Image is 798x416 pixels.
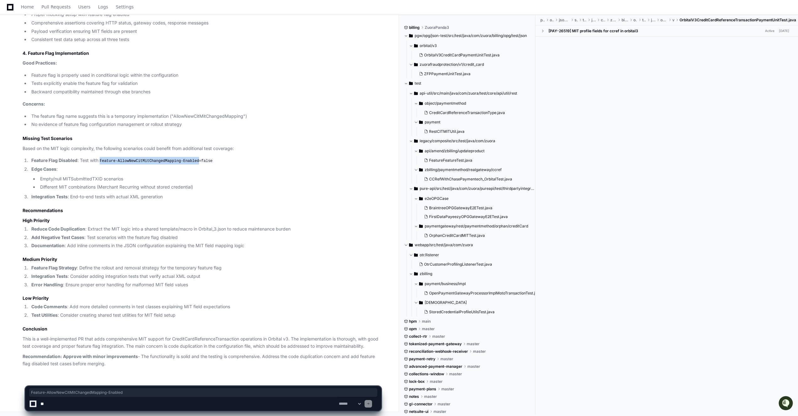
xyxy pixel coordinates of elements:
[425,167,501,172] span: zbilling/paymentmethod/realgateway/ccref
[409,341,462,346] span: tokenized-payment-gateway
[414,42,418,49] svg: Directory
[419,118,423,126] svg: Directory
[23,295,381,301] h3: Low Priority
[31,265,77,270] strong: Feature Flag Strategy
[422,204,532,212] button: BraintreeOPGGatewayE2ETest.java
[409,319,417,324] span: hpm
[420,271,432,276] span: zbilling
[23,335,381,350] p: This is a well-implemented PR that adds comprehensive MIT support for CreditCardReferenceTransact...
[404,31,531,41] button: pgw/opg/json-test/src/test/java/com/zuora/billing/opg/test/json
[425,196,449,201] span: e2eOPGCase
[31,273,68,279] strong: Integration Tests
[116,5,134,9] span: Settings
[38,184,381,191] li: Different MIT combinations (Merchant Recurring without stored credential)
[420,138,495,143] span: legacy/composite/src/test/java/com/zuora
[467,364,480,369] span: master
[422,156,532,165] button: FeatureFeatureTest.java
[642,18,646,23] span: test
[31,166,56,172] strong: Edge Cases
[29,234,381,241] li: : Test scenarios with the feature flag disabled
[429,309,495,315] span: StoredCredentialProfileUtilsTest.java
[409,372,444,377] span: collections-window
[31,312,58,318] strong: Test Utilities
[429,158,472,163] span: FeatureFeatureTest.java
[31,282,63,287] strong: Error Handling
[432,334,445,339] span: master
[31,235,84,240] strong: Add Negative Test Cases
[21,5,34,9] span: Home
[98,158,214,164] code: Feature-AllowNewCitMitChangedMapping-Enabled=false
[601,18,605,23] span: com
[422,231,532,240] button: OrphanCreditCardMITTest.java
[550,18,554,23] span: opg
[31,304,67,309] strong: Code Comments
[6,6,19,19] img: PlayerZero
[414,251,418,259] svg: Directory
[404,240,531,250] button: webapp/src/test/java/com/zuora
[425,224,528,229] span: paymentgateway/rest/paymentmethod/orphan/creditCard
[424,53,500,58] span: OrbitalV3CreditCardPaymentUnitTest.java
[409,326,417,331] span: opm
[778,395,795,412] iframe: Open customer support
[21,53,79,58] div: We're available if you need us!
[473,349,486,354] span: master
[425,300,467,305] span: [DEMOGRAPHIC_DATA]
[422,175,532,184] button: CCRefWithChasePaymentech_OrbitalTest.java
[29,273,381,280] li: : Consider adding integration tests that verify actual XML output
[422,326,435,331] span: master
[6,47,18,58] img: 1756235613930-3d25f9e4-fa56-45dd-b3ad-e072dfbd1548
[414,279,541,289] button: payment/business/impl
[31,194,68,199] strong: Integration Tests
[409,250,536,260] button: otr/listener
[419,299,423,306] svg: Directory
[21,47,103,53] div: Start new chat
[29,312,381,319] li: : Consider creating shared test utilities for MIT field setup
[420,91,517,96] span: api-util/src/main/java/com/zuora/test/core/api/util/rest
[424,71,470,76] span: ZFPPaymentUnitTest.java
[417,70,527,78] button: ZFPPaymentUnitTest.java
[622,18,628,23] span: billing
[31,243,65,248] strong: Documentation
[29,166,381,191] li: :
[414,146,536,156] button: api/amend/zbilling/updateproduct
[29,88,381,96] li: Backward compatibility maintained through else branches
[540,18,545,23] span: pgw
[29,28,381,35] li: Payload verification ensuring MIT fields are present
[414,137,418,145] svg: Directory
[29,193,381,200] li: : End-to-end tests with actual XML generation
[23,326,381,332] h2: Conclusion
[62,66,76,70] span: Pylon
[425,120,440,125] span: payment
[429,233,485,238] span: OrphanCreditCardMITTest.java
[414,221,536,231] button: paymentgateway/rest/paymentmethod/orphan/creditCard
[420,252,439,257] span: otr/listener
[414,194,536,204] button: e2eOPGCase
[422,289,542,298] button: OpenPaymentGatewayProcessorImplMotoTransactionTest.java
[419,147,423,155] svg: Directory
[23,101,45,107] strong: Concerns:
[29,121,381,128] li: No evidence of feature flag configuration management or rollout strategy
[23,353,381,367] p: - The functionality is solid and the testing is comprehensive. Address the code duplication conce...
[425,25,449,30] span: ZuoraPanda3
[414,90,418,97] svg: Directory
[409,356,435,361] span: payment-retry
[440,356,453,361] span: master
[29,80,381,87] li: Tests explicitly enable the feature flag for validation
[429,214,508,219] span: FirstDataPayeezyOPGGatewayE2ETest.java
[23,145,381,152] p: Based on the MIT logic complexity, the following scenarios could benefit from additional test cov...
[409,349,468,354] span: reconciliation-webhook-receiver
[424,262,492,267] span: OtrCustomerProfilingListenerTest.java
[467,341,480,346] span: master
[420,186,536,191] span: pure-api/src/test/java/com/zuora/pureapi/test/thirdpartyintegration
[41,5,71,9] span: Pull Requests
[29,113,381,120] li: The feature flag name suggests this is a temporary implementation ("AllowNewCitMitChangedMapping")
[763,28,776,34] span: Active
[414,298,541,308] button: [DEMOGRAPHIC_DATA]
[409,334,427,339] span: collect-rtr
[414,185,418,192] svg: Directory
[29,157,381,164] li: : Test with
[429,291,542,296] span: OpenPaymentGatewayProcessorImplMotoTransactionTest.java
[31,158,77,163] strong: Feature Flag Disabled
[29,36,381,43] li: Consistent test data setup across all three tests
